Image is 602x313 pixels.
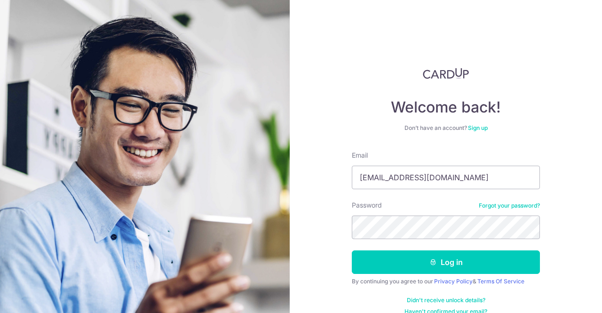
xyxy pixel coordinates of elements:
[479,202,540,209] a: Forgot your password?
[352,151,368,160] label: Email
[352,250,540,274] button: Log in
[468,124,488,131] a: Sign up
[352,98,540,117] h4: Welcome back!
[352,124,540,132] div: Don’t have an account?
[477,278,524,285] a: Terms Of Service
[352,278,540,285] div: By continuing you agree to our &
[352,201,382,210] label: Password
[423,68,469,79] img: CardUp Logo
[407,297,485,304] a: Didn't receive unlock details?
[434,278,473,285] a: Privacy Policy
[352,166,540,189] input: Enter your Email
